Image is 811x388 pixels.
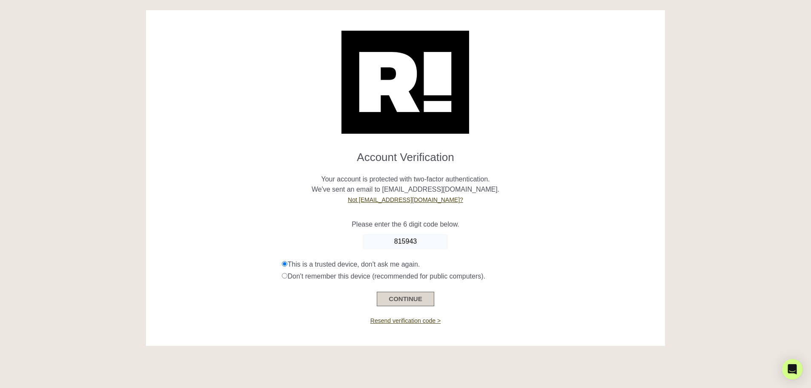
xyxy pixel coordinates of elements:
[282,271,659,282] div: Don't remember this device (recommended for public computers).
[370,317,441,324] a: Resend verification code >
[282,259,659,270] div: This is a trusted device, don't ask me again.
[782,359,802,379] div: Open Intercom Messenger
[348,196,463,203] a: Not [EMAIL_ADDRESS][DOMAIN_NAME]?
[152,219,659,230] p: Please enter the 6 digit code below.
[377,292,434,306] button: CONTINUE
[363,234,448,249] input: Enter Code
[152,164,659,205] p: Your account is protected with two-factor authentication. We've sent an email to [EMAIL_ADDRESS][...
[152,144,659,164] h1: Account Verification
[341,31,469,134] img: Retention.com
